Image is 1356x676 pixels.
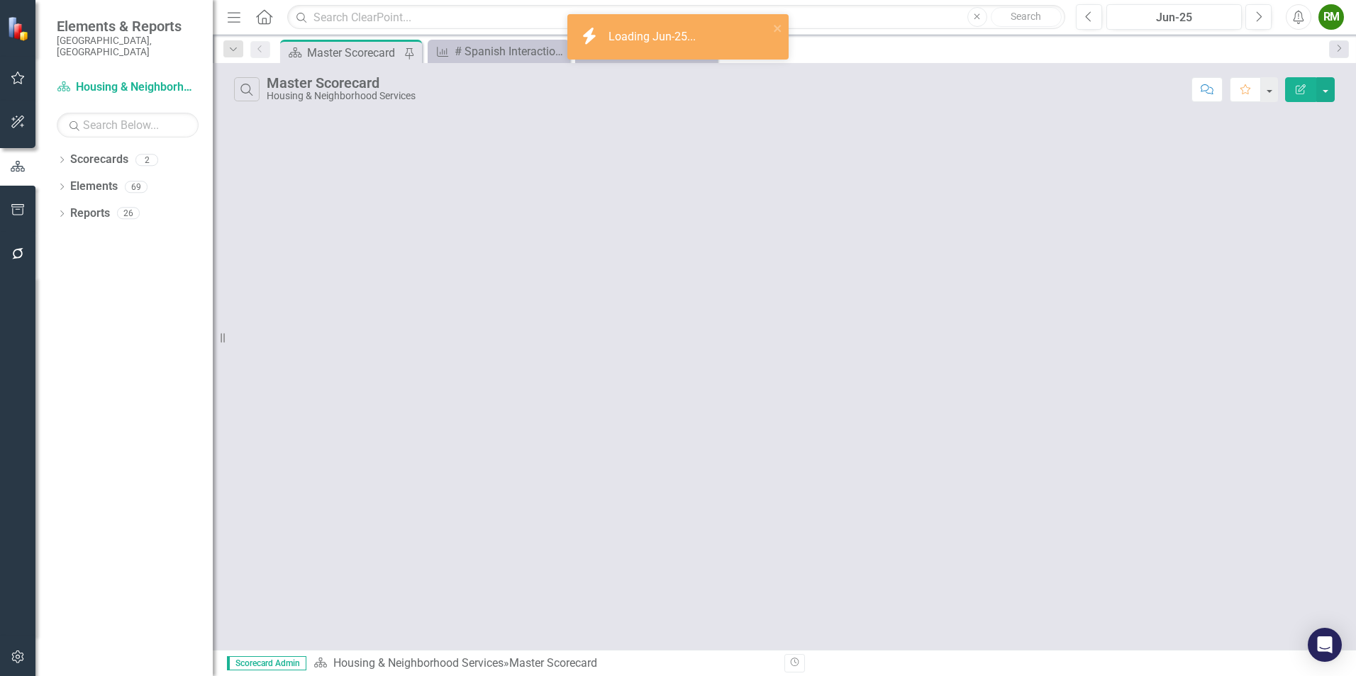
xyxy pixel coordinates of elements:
[6,15,33,42] img: ClearPoint Strategy
[307,44,401,62] div: Master Scorecard
[773,20,783,36] button: close
[227,656,306,670] span: Scorecard Admin
[57,113,199,137] input: Search Below...
[70,152,128,168] a: Scorecards
[57,35,199,58] small: [GEOGRAPHIC_DATA], [GEOGRAPHIC_DATA]
[455,43,566,60] div: # Spanish Interactions with Bilingual Staff
[608,29,699,45] div: Loading Jun-25...
[267,91,416,101] div: Housing & Neighborhood Services
[509,656,597,670] div: Master Scorecard
[70,179,118,195] a: Elements
[333,656,504,670] a: Housing & Neighborhood Services
[267,75,416,91] div: Master Scorecard
[125,181,148,193] div: 69
[1308,628,1342,662] div: Open Intercom Messenger
[287,5,1065,30] input: Search ClearPoint...
[57,79,199,96] a: Housing & Neighborhood Services
[1111,9,1237,26] div: Jun-25
[1318,4,1344,30] button: RM
[70,205,110,222] a: Reports
[135,154,158,166] div: 2
[431,43,566,60] a: # Spanish Interactions with Bilingual Staff
[57,18,199,35] span: Elements & Reports
[1011,11,1041,22] span: Search
[117,208,140,220] div: 26
[313,655,774,672] div: »
[991,7,1062,27] button: Search
[1106,4,1242,30] button: Jun-25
